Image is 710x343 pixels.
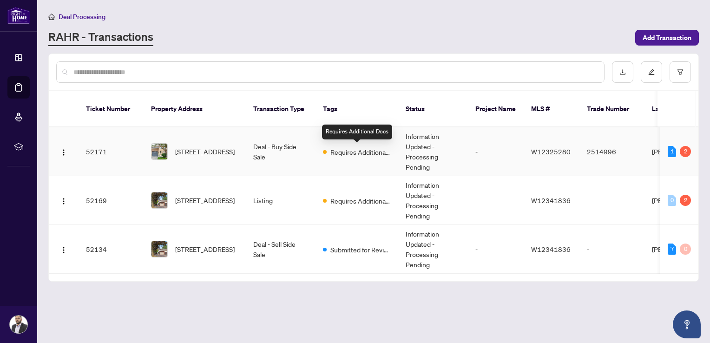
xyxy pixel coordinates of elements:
div: 1 [668,146,676,157]
th: Property Address [144,91,246,127]
th: Transaction Type [246,91,316,127]
div: 0 [680,244,691,255]
td: Information Updated - Processing Pending [398,225,468,274]
span: home [48,13,55,20]
button: Logo [56,242,71,257]
td: Information Updated - Processing Pending [398,127,468,176]
span: Submitted for Review [330,244,391,255]
td: 2514996 [579,127,644,176]
td: - [579,176,644,225]
button: Open asap [673,310,701,338]
span: Deal Processing [59,13,105,21]
img: Logo [60,149,67,156]
span: edit [648,69,655,75]
td: Deal - Sell Side Sale [246,225,316,274]
th: Trade Number [579,91,644,127]
td: 52134 [79,225,144,274]
button: edit [641,61,662,83]
td: 52171 [79,127,144,176]
div: Requires Additional Docs [322,125,392,139]
th: Status [398,91,468,127]
th: Project Name [468,91,524,127]
td: 52169 [79,176,144,225]
div: 7 [668,244,676,255]
td: - [579,225,644,274]
div: 2 [680,146,691,157]
span: filter [677,69,684,75]
img: Profile Icon [10,316,27,333]
span: Requires Additional Docs [330,196,391,206]
td: Listing [246,176,316,225]
span: [STREET_ADDRESS] [175,146,235,157]
th: Ticket Number [79,91,144,127]
span: Add Transaction [643,30,691,45]
td: Deal - Buy Side Sale [246,127,316,176]
span: W12341836 [531,196,571,204]
span: W12341836 [531,245,571,253]
button: Logo [56,144,71,159]
span: Requires Additional Docs [330,147,391,157]
th: Tags [316,91,398,127]
div: 0 [668,195,676,206]
img: Logo [60,246,67,254]
img: thumbnail-img [151,241,167,257]
img: logo [7,7,30,24]
th: MLS # [524,91,579,127]
div: 2 [680,195,691,206]
td: - [468,127,524,176]
span: W12325280 [531,147,571,156]
img: Logo [60,198,67,205]
td: Information Updated - Processing Pending [398,176,468,225]
span: [STREET_ADDRESS] [175,244,235,254]
td: - [468,176,524,225]
img: thumbnail-img [151,144,167,159]
button: Logo [56,193,71,208]
button: Add Transaction [635,30,699,46]
td: - [468,225,524,274]
span: download [619,69,626,75]
span: [STREET_ADDRESS] [175,195,235,205]
img: thumbnail-img [151,192,167,208]
a: RAHR - Transactions [48,29,153,46]
button: download [612,61,633,83]
button: filter [670,61,691,83]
